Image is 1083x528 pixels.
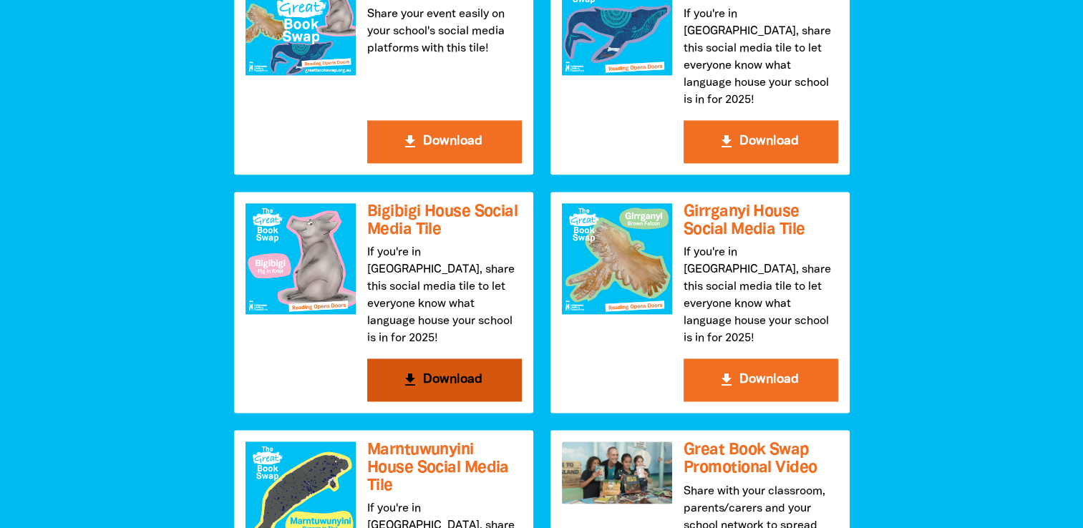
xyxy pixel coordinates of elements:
img: Bigibigi House Social Media Tile [246,203,356,313]
button: get_app Download [684,358,838,401]
button: get_app Download [367,120,522,163]
i: get_app [718,371,735,388]
i: get_app [718,133,735,150]
h3: Girrganyi House Social Media Tile [684,203,838,238]
h3: Great Book Swap Promotional Video [684,441,838,476]
img: Girrganyi House Social Media Tile [562,203,672,313]
button: get_app Download [367,358,522,401]
h3: Bigibigi House Social Media Tile [367,203,522,238]
h3: Marntuwunyini House Social Media Tile [367,441,522,494]
i: get_app [402,133,419,150]
i: get_app [402,371,419,388]
button: get_app Download [684,120,838,163]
